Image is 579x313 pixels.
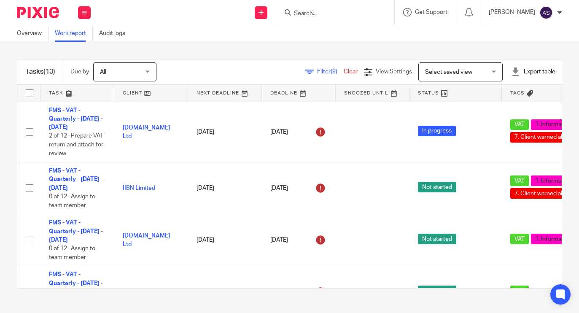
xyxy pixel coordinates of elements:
[123,233,170,247] a: [DOMAIN_NAME] Ltd
[317,69,344,75] span: Filter
[418,286,456,296] span: Not started
[418,126,456,136] span: In progress
[123,185,155,191] a: IIBN Limited
[270,181,327,195] div: [DATE]
[511,67,555,76] div: Export table
[188,214,262,266] td: [DATE]
[123,125,170,139] a: [DOMAIN_NAME] Ltd
[49,108,103,131] a: FMS - VAT - Quarterly - [DATE] - [DATE]
[17,25,48,42] a: Overview
[489,8,535,16] p: [PERSON_NAME]
[70,67,89,76] p: Due by
[43,68,55,75] span: (13)
[100,69,106,75] span: All
[510,286,529,296] span: VAT
[425,69,472,75] span: Select saved view
[510,119,529,130] span: VAT
[49,194,95,208] span: 0 of 12 · Assign to team member
[510,234,529,244] span: VAT
[418,234,456,244] span: Not started
[49,272,103,295] a: FMS - VAT - Quarterly - [DATE] - [DATE]
[188,162,262,214] td: [DATE]
[376,69,412,75] span: View Settings
[49,168,103,191] a: FMS - VAT - Quarterly - [DATE] - [DATE]
[99,25,132,42] a: Audit logs
[293,10,369,18] input: Search
[418,182,456,192] span: Not started
[188,102,262,162] td: [DATE]
[49,246,95,260] span: 0 of 12 · Assign to team member
[510,175,529,186] span: VAT
[415,9,447,15] span: Get Support
[539,6,553,19] img: svg%3E
[270,233,327,247] div: [DATE]
[17,7,59,18] img: Pixie
[344,69,358,75] a: Clear
[49,133,103,156] span: 2 of 12 · Prepare VAT return and attach for review
[26,67,55,76] h1: Tasks
[49,220,103,243] a: FMS - VAT - Quarterly - [DATE] - [DATE]
[331,69,337,75] span: (9)
[55,25,93,42] a: Work report
[270,285,327,299] div: [DATE]
[270,125,327,139] div: [DATE]
[510,91,525,95] span: Tags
